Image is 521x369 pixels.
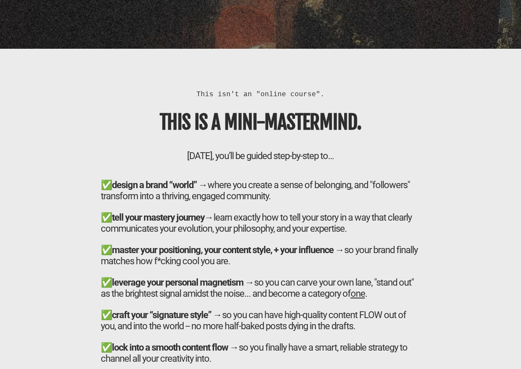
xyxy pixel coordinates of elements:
[101,277,421,299] div: ✅ so you can carve your own lane, "stand out" as the brightest signal amidst the noise... and bec...
[101,245,421,266] div: ✅ so your brand finally matches how f*cking cool you are.
[160,110,361,134] b: THIS IS A MINI-MASTERMIND.
[112,180,208,190] b: design a brand “world” →
[351,288,365,299] u: one
[112,245,344,255] b: master your positioning, your content style, + your influence →
[101,310,421,331] div: ✅ so you can have high-quality content FLOW out of you, and into the world -- no more half-baked ...
[112,310,222,320] b: craft your “signature style” →
[101,89,421,99] div: This isn't an "online course".
[187,151,334,161] font: [DATE], you’ll be guided step-by-step to…
[112,342,239,353] b: lock into a smooth content flow →
[112,277,254,288] b: leverage your personal magnetism →
[112,212,214,223] b: tell your mastery journey→
[101,342,421,364] div: ✅ so you finally have a smart, reliable strategy to channel all your creativity into.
